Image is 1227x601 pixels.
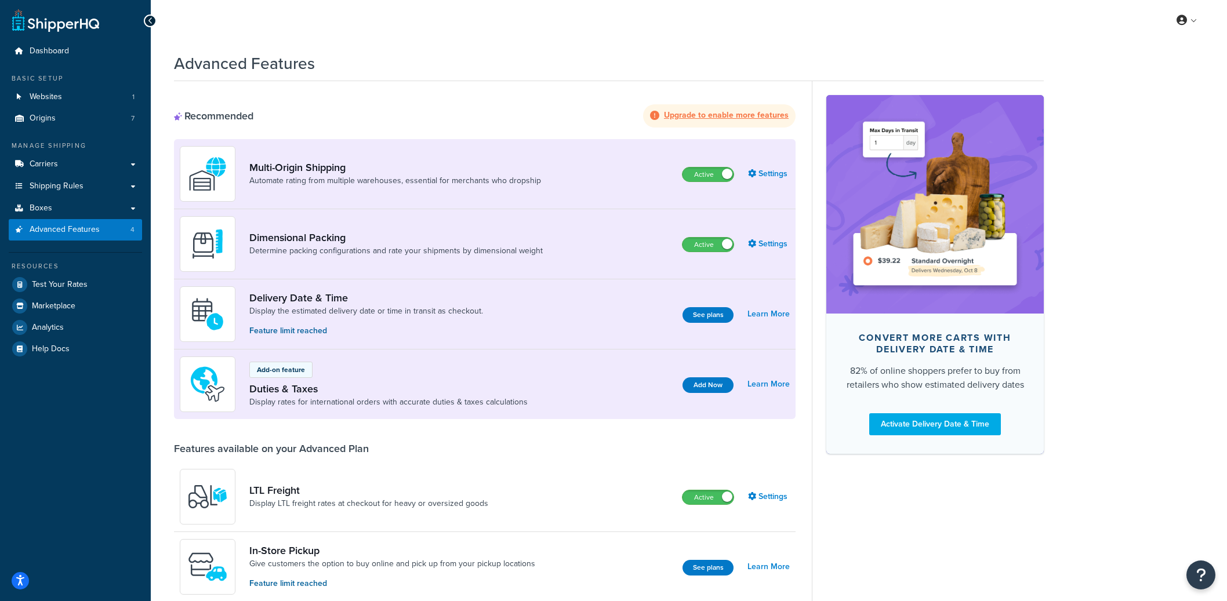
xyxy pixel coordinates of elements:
[9,74,142,83] div: Basic Setup
[174,52,315,75] h1: Advanced Features
[9,219,142,241] li: Advanced Features
[174,110,253,122] div: Recommended
[9,198,142,219] a: Boxes
[130,225,135,235] span: 4
[30,46,69,56] span: Dashboard
[32,301,75,311] span: Marketplace
[257,365,305,375] p: Add-on feature
[187,154,228,194] img: WatD5o0RtDAAAAAElFTkSuQmCC
[249,175,541,187] a: Automate rating from multiple warehouses, essential for merchants who dropship
[9,219,142,241] a: Advanced Features4
[249,558,535,570] a: Give customers the option to buy online and pick up from your pickup locations
[748,236,790,252] a: Settings
[131,114,135,123] span: 7
[9,108,142,129] li: Origins
[249,325,483,337] p: Feature limit reached
[249,396,528,408] a: Display rates for international orders with accurate duties & taxes calculations
[844,112,1026,296] img: feature-image-ddt-36eae7f7280da8017bfb280eaccd9c446f90b1fe08728e4019434db127062ab4.png
[683,167,734,181] label: Active
[683,307,734,323] button: See plans
[683,560,734,575] button: See plans
[30,181,84,191] span: Shipping Rules
[1186,560,1215,589] button: Open Resource Center
[32,280,88,290] span: Test Your Rates
[9,176,142,197] a: Shipping Rules
[747,559,790,575] a: Learn More
[187,547,228,587] img: wfgcfpwTIucLEAAAAASUVORK5CYII=
[9,41,142,62] a: Dashboard
[9,261,142,271] div: Resources
[9,274,142,295] a: Test Your Rates
[664,109,789,121] strong: Upgrade to enable more features
[249,544,535,557] a: In-Store Pickup
[30,159,58,169] span: Carriers
[30,203,52,213] span: Boxes
[174,442,369,455] div: Features available on your Advanced Plan
[747,306,790,322] a: Learn More
[9,338,142,359] a: Help Docs
[132,92,135,102] span: 1
[32,323,64,333] span: Analytics
[187,476,228,517] img: y79ZsPf0fXUFUhFXDzUgf+ktZg5F2+ohG75+v3d2s1D9TjoU8PiyCIluIjV41seZevKCRuEjTPPOKHJsQcmKCXGdfprl3L4q7...
[249,292,483,304] a: Delivery Date & Time
[869,413,1001,435] a: Activate Delivery Date & Time
[9,108,142,129] a: Origins7
[249,383,528,395] a: Duties & Taxes
[747,376,790,392] a: Learn More
[249,245,543,257] a: Determine packing configurations and rate your shipments by dimensional weight
[845,364,1025,392] div: 82% of online shoppers prefer to buy from retailers who show estimated delivery dates
[249,305,483,317] a: Display the estimated delivery date or time in transit as checkout.
[187,364,228,405] img: icon-duo-feat-landed-cost-7136b061.png
[9,154,142,175] a: Carriers
[845,332,1025,355] div: Convert more carts with delivery date & time
[30,92,62,102] span: Websites
[748,166,790,182] a: Settings
[9,296,142,316] a: Marketplace
[30,114,56,123] span: Origins
[683,490,734,504] label: Active
[32,344,70,354] span: Help Docs
[249,498,488,509] a: Display LTL freight rates at checkout for heavy or oversized goods
[249,161,541,174] a: Multi-Origin Shipping
[683,238,734,252] label: Active
[249,577,535,590] p: Feature limit reached
[683,377,734,393] button: Add Now
[249,231,543,244] a: Dimensional Packing
[187,294,228,334] img: gfkeb5ejjkALwAAAABJRU5ErkJggg==
[187,224,228,264] img: DTVBYsAAAAAASUVORK5CYII=
[30,225,100,235] span: Advanced Features
[9,317,142,338] a: Analytics
[249,484,488,497] a: LTL Freight
[9,141,142,151] div: Manage Shipping
[9,86,142,108] a: Websites1
[748,489,790,505] a: Settings
[9,86,142,108] li: Websites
